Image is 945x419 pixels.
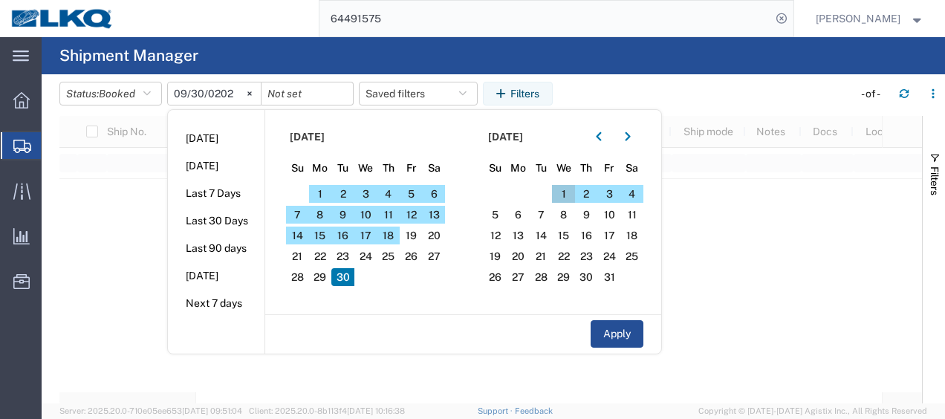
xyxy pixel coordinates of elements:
span: 1 [309,185,332,203]
span: 30 [575,268,598,286]
span: 1 [552,185,575,203]
span: 15 [552,227,575,244]
span: 11 [377,206,400,224]
span: Th [377,160,400,176]
img: logo [10,7,114,30]
button: Status:Booked [59,82,162,105]
button: Saved filters [359,82,478,105]
span: Mo [507,160,530,176]
span: Fr [598,160,621,176]
li: Last 90 days [168,235,264,262]
span: 16 [575,227,598,244]
span: 6 [423,185,446,203]
span: [DATE] 10:16:38 [347,406,405,415]
h4: Shipment Manager [59,37,198,74]
span: Filters [929,166,941,195]
span: 13 [423,206,446,224]
span: 20 [423,227,446,244]
span: 2 [575,185,598,203]
span: Sa [620,160,643,176]
span: 27 [507,268,530,286]
span: We [552,160,575,176]
span: 17 [598,227,621,244]
span: Booked [99,88,135,100]
span: 9 [575,206,598,224]
span: 23 [331,247,354,265]
li: [DATE] [168,152,264,180]
span: 16 [331,227,354,244]
span: 22 [309,247,332,265]
span: Mo [309,160,332,176]
span: Fr [400,160,423,176]
span: 3 [598,185,621,203]
input: Not set [262,82,353,105]
span: 5 [400,185,423,203]
span: Tu [530,160,553,176]
span: 26 [400,247,423,265]
span: 18 [620,227,643,244]
span: 14 [530,227,553,244]
span: 28 [530,268,553,286]
span: 15 [309,227,332,244]
span: 12 [400,206,423,224]
span: 31 [598,268,621,286]
li: Last 7 Days [168,180,264,207]
span: 7 [530,206,553,224]
span: Sa [423,160,446,176]
input: Not set [168,82,261,105]
span: 29 [552,268,575,286]
span: 18 [377,227,400,244]
span: 26 [484,268,507,286]
li: [DATE] [168,262,264,290]
span: 22 [552,247,575,265]
span: 4 [620,185,643,203]
span: 29 [309,268,332,286]
span: 19 [484,247,507,265]
span: Robert Benette [816,10,900,27]
span: 11 [620,206,643,224]
span: Copyright © [DATE]-[DATE] Agistix Inc., All Rights Reserved [698,405,927,418]
span: 24 [354,247,377,265]
span: 23 [575,247,598,265]
span: 25 [620,247,643,265]
span: 27 [423,247,446,265]
span: 14 [286,227,309,244]
span: 7 [286,206,309,224]
li: [DATE] [168,125,264,152]
span: 28 [286,268,309,286]
button: Filters [483,82,553,105]
span: 3 [354,185,377,203]
a: Support [478,406,515,415]
span: 2 [331,185,354,203]
span: Server: 2025.20.0-710e05ee653 [59,406,242,415]
span: 21 [286,247,309,265]
input: Search for shipment number, reference number [319,1,771,36]
span: 21 [530,247,553,265]
span: 10 [598,206,621,224]
span: Su [286,160,309,176]
span: We [354,160,377,176]
span: 9 [331,206,354,224]
span: 12 [484,227,507,244]
span: 20 [507,247,530,265]
span: 30 [331,268,354,286]
li: Last 30 Days [168,207,264,235]
span: [DATE] [290,129,325,145]
span: 13 [507,227,530,244]
span: Th [575,160,598,176]
span: 8 [309,206,332,224]
span: Client: 2025.20.0-8b113f4 [249,406,405,415]
li: Next 7 days [168,290,264,317]
span: 24 [598,247,621,265]
a: Feedback [515,406,553,415]
button: [PERSON_NAME] [815,10,925,27]
div: - of - [861,86,887,102]
button: Apply [591,320,643,348]
span: Tu [331,160,354,176]
span: 19 [400,227,423,244]
span: 6 [507,206,530,224]
span: [DATE] [488,129,523,145]
span: 10 [354,206,377,224]
span: 8 [552,206,575,224]
span: [DATE] 09:51:04 [182,406,242,415]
